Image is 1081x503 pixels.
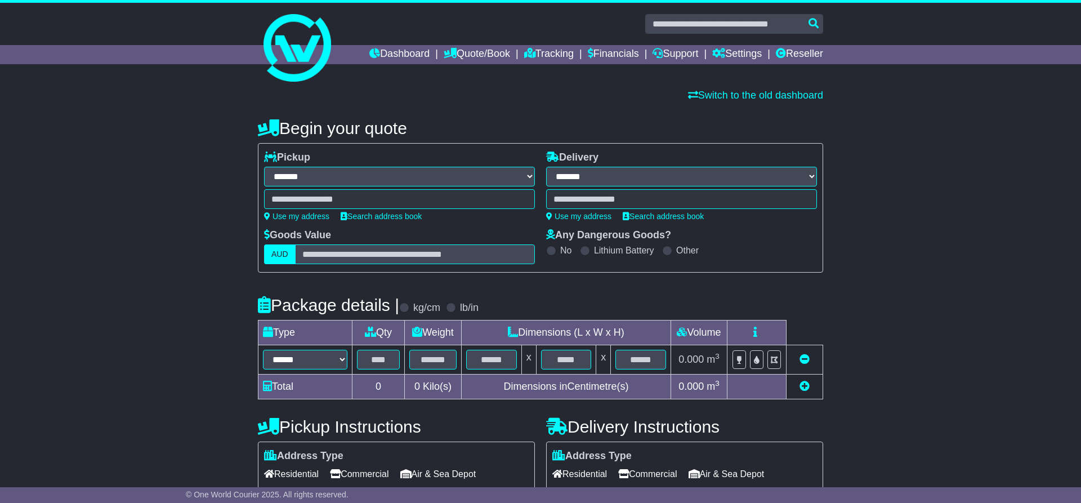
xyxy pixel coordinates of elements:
[689,465,765,483] span: Air & Sea Depot
[258,296,399,314] h4: Package details |
[653,45,698,64] a: Support
[330,465,388,483] span: Commercial
[594,245,654,256] label: Lithium Battery
[688,90,823,101] a: Switch to the old dashboard
[596,345,611,375] td: x
[671,321,727,345] td: Volume
[552,465,607,483] span: Residential
[521,345,536,375] td: x
[352,321,405,345] td: Qty
[676,245,699,256] label: Other
[776,45,823,64] a: Reseller
[715,379,720,388] sup: 3
[461,321,671,345] td: Dimensions (L x W x H)
[400,465,476,483] span: Air & Sea Depot
[712,45,762,64] a: Settings
[560,245,571,256] label: No
[546,417,823,436] h4: Delivery Instructions
[258,375,352,399] td: Total
[352,375,405,399] td: 0
[258,119,823,137] h4: Begin your quote
[405,375,462,399] td: Kilo(s)
[623,212,704,221] a: Search address book
[264,152,310,164] label: Pickup
[264,465,319,483] span: Residential
[414,381,420,392] span: 0
[258,417,535,436] h4: Pickup Instructions
[186,490,349,499] span: © One World Courier 2025. All rights reserved.
[546,152,598,164] label: Delivery
[707,354,720,365] span: m
[546,212,611,221] a: Use my address
[546,229,671,242] label: Any Dangerous Goods?
[461,375,671,399] td: Dimensions in Centimetre(s)
[460,302,479,314] label: lb/in
[264,244,296,264] label: AUD
[444,45,510,64] a: Quote/Book
[707,381,720,392] span: m
[618,465,677,483] span: Commercial
[799,381,810,392] a: Add new item
[588,45,639,64] a: Financials
[715,352,720,360] sup: 3
[678,381,704,392] span: 0.000
[524,45,574,64] a: Tracking
[369,45,430,64] a: Dashboard
[678,354,704,365] span: 0.000
[799,354,810,365] a: Remove this item
[258,321,352,345] td: Type
[264,229,331,242] label: Goods Value
[341,212,422,221] a: Search address book
[552,450,632,462] label: Address Type
[413,302,440,314] label: kg/cm
[405,321,462,345] td: Weight
[264,450,343,462] label: Address Type
[264,212,329,221] a: Use my address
